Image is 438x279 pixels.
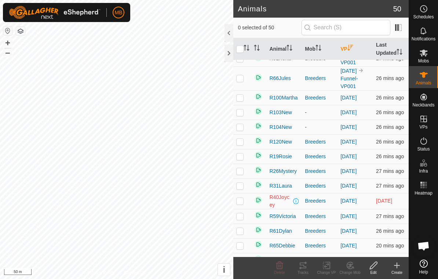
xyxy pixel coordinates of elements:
p-sorticon: Activate to sort [397,50,402,56]
span: i [223,265,226,275]
span: VPs [419,125,427,129]
span: 26 Sep 2025 at 3:03 am [376,198,392,204]
th: Mob [302,38,337,60]
span: Infra [419,169,428,173]
p-sorticon: Activate to sort [244,46,249,52]
div: Breeders [305,257,335,264]
span: 27 Sep 2025 at 12:03 pm [376,139,404,145]
div: Breeders [305,182,335,190]
a: [DATE] [340,109,357,115]
span: R61Dylan [269,227,292,235]
span: Status [417,147,430,151]
img: returning on [254,196,263,204]
span: R19Rosie [269,153,292,160]
span: R59Victoria [269,213,296,220]
img: returning on [254,240,263,249]
img: returning on [254,136,263,145]
img: returning on [254,151,263,160]
span: 50 [393,3,401,14]
p-sorticon: Activate to sort [254,46,260,52]
span: 0 selected of 50 [238,24,301,32]
span: 27 Sep 2025 at 12:03 pm [376,228,404,234]
span: R31Laura [269,182,292,190]
button: Reset Map [3,26,12,35]
a: [DATE] [340,213,357,219]
img: returning on [254,122,263,130]
span: R26Mystery [269,167,297,175]
span: 27 Sep 2025 at 12:02 pm [376,168,404,174]
a: [DATE] [340,243,357,249]
div: Tracks [291,270,315,275]
img: Gallagher Logo [9,6,101,19]
div: Open chat [413,235,435,257]
input: Search (S) [302,20,390,35]
div: - [305,109,335,116]
span: 27 Sep 2025 at 12:03 pm [376,213,404,219]
div: Breeders [305,227,335,235]
div: Change Mob [338,270,362,275]
th: VP [337,38,373,60]
span: R103New [269,109,292,116]
th: Last Updated [373,38,409,60]
div: Breeders [305,167,335,175]
a: [DATE] [340,168,357,174]
th: Animal [266,38,302,60]
span: R120New [269,138,292,146]
div: Breeders [305,94,335,102]
div: Breeders [305,197,335,205]
span: R69Jess [269,257,289,264]
span: 27 Sep 2025 at 12:09 pm [376,243,404,249]
span: 27 Sep 2025 at 12:03 pm [376,124,404,130]
p-sorticon: Activate to sort [286,46,292,52]
div: Breeders [305,75,335,82]
span: 27 Sep 2025 at 12:03 pm [376,153,404,159]
p-sorticon: Activate to sort [315,46,321,52]
span: Animals [416,81,431,85]
span: R66Jules [269,75,291,82]
span: MB [115,9,123,17]
div: - [305,123,335,131]
a: [DATE] [340,124,357,130]
button: i [218,264,230,276]
a: [DATE] [340,228,357,234]
span: Notifications [412,37,435,41]
img: returning on [254,73,263,82]
img: returning on [254,255,263,264]
span: R104New [269,123,292,131]
span: Delete [274,271,285,275]
span: Neckbands [412,103,434,107]
img: returning on [254,166,263,174]
span: R65Debbie [269,242,295,250]
img: returning on [254,92,263,101]
div: Edit [362,270,385,275]
div: Breeders [305,213,335,220]
p-sorticon: Activate to sort [347,46,353,52]
h2: Animals [238,4,393,13]
button: Map Layers [16,27,25,36]
span: Heatmap [415,191,432,195]
a: [DATE] [340,183,357,189]
a: Privacy Policy [88,269,115,276]
button: + [3,39,12,47]
span: 27 Sep 2025 at 12:03 pm [376,109,404,115]
span: 27 Sep 2025 at 12:03 pm [376,95,404,101]
a: [DATE] [340,139,357,145]
button: – [3,48,12,57]
a: [DATE] [340,68,357,74]
div: Create [385,270,409,275]
a: Funnel-VP001 [340,52,358,65]
a: Help [409,257,438,277]
span: 27 Sep 2025 at 12:03 pm [376,75,404,81]
a: Contact Us [124,269,146,276]
a: [DATE] [340,153,357,159]
img: returning on [254,180,263,189]
a: [DATE] [340,95,357,101]
span: R40Joycey [269,193,292,209]
div: Breeders [305,153,335,160]
span: Schedules [413,15,434,19]
a: [DATE] [340,198,357,204]
div: Change VP [315,270,338,275]
img: returning on [254,107,263,116]
span: R100Martha [269,94,298,102]
span: Mobs [418,59,429,63]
